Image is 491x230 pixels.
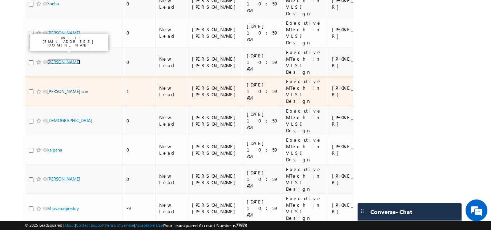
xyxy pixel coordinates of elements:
div: 1 [126,88,152,94]
div: [PHONE_NUMBER] [332,85,379,98]
div: [PERSON_NAME] [PERSON_NAME] [192,114,240,127]
div: 0 [126,117,152,124]
a: [PERSON_NAME] [47,59,80,65]
div: [PERSON_NAME] [PERSON_NAME] [192,26,240,39]
div: [PHONE_NUMBER] [332,173,379,186]
div: 0 [126,29,152,36]
em: Start Chat [99,178,132,188]
div: [PHONE_NUMBER] [332,143,379,156]
div: New Lead [159,56,185,69]
div: [PERSON_NAME] [PERSON_NAME] [192,143,240,156]
a: Contact Support [76,223,105,227]
div: [PHONE_NUMBER] [332,56,379,69]
div: Executive MTech in VLSI Design [286,137,325,163]
p: Email: [EMAIL_ADDRESS][DOMAIN_NAME] [33,36,105,47]
div: Executive MTech in VLSI Design [286,20,325,46]
textarea: Type your message and hit 'Enter' [9,67,133,172]
div: Minimize live chat window [119,4,137,21]
div: [DATE] 10:59 AM [247,198,279,218]
img: carter-drag [359,208,365,214]
div: Executive MTech in VLSI Design [286,166,325,192]
div: Executive MTech in VLSI Design [286,108,325,134]
div: Executive MTech in VLSI Design [286,49,325,75]
div: [PHONE_NUMBER] [332,26,379,39]
span: Converse - Chat [370,209,412,215]
div: New Lead [159,173,185,186]
div: Executive MTech in VLSI Design [286,195,325,221]
a: [PERSON_NAME] son [47,89,88,94]
div: Chat with us now [38,38,122,48]
a: About [64,223,75,227]
div: 0 [126,0,152,7]
img: d_60004797649_company_0_60004797649 [12,38,31,48]
a: Terms of Service [106,223,134,227]
a: [PERSON_NAME] [47,176,80,182]
div: [DATE] 10:59 AM [247,169,279,189]
div: [PERSON_NAME] [PERSON_NAME] [192,85,240,98]
div: New Lead [159,114,185,127]
div: New Lead [159,26,185,39]
div: New Lead [159,202,185,215]
div: [PERSON_NAME] [PERSON_NAME] [192,202,240,215]
span: 77978 [236,223,247,228]
div: [DATE] 10:59 AM [247,81,279,101]
div: Executive MTech in VLSI Design [286,78,325,104]
a: Acceptable Use [135,223,163,227]
a: M sivanagireddy [47,206,79,211]
a: [DEMOGRAPHIC_DATA] [47,118,92,123]
div: 0 [126,59,152,65]
div: [PERSON_NAME] [PERSON_NAME] [192,173,240,186]
div: -9 [126,205,152,211]
a: Sneha [47,1,59,6]
div: 0 [126,176,152,182]
a: kalpana [47,147,62,153]
div: [PHONE_NUMBER] [332,202,379,215]
div: [DATE] 10:59 AM [247,23,279,43]
div: New Lead [159,143,185,156]
div: [DATE] 10:59 AM [247,140,279,160]
div: 0 [126,146,152,153]
span: Your Leadsquared Account Number is [164,223,247,228]
div: [PERSON_NAME] [PERSON_NAME] [192,56,240,69]
div: [DATE] 10:59 AM [247,111,279,130]
div: New Lead [159,85,185,98]
span: © 2025 LeadSquared | | | | | [25,222,247,229]
div: [PHONE_NUMBER] [332,114,379,127]
div: [DATE] 10:59 AM [247,52,279,72]
a: [PERSON_NAME] [47,30,80,36]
